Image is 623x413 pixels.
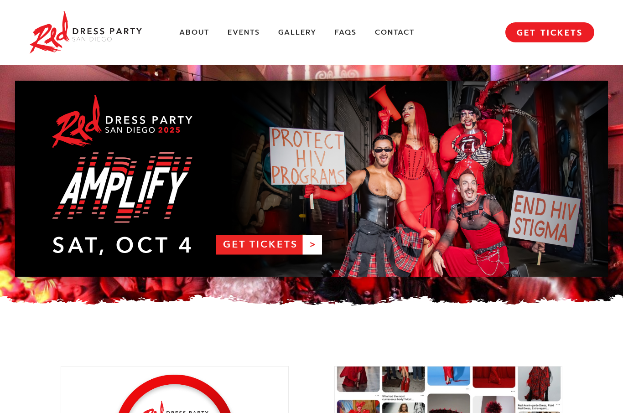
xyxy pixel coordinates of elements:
a: Gallery [278,28,317,37]
a: GET TICKETS [505,22,594,42]
a: Contact [375,28,415,37]
a: Events [228,28,260,37]
a: About [179,28,209,37]
img: Red Dress Party San Diego [29,9,143,56]
a: FAQs [335,28,357,37]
